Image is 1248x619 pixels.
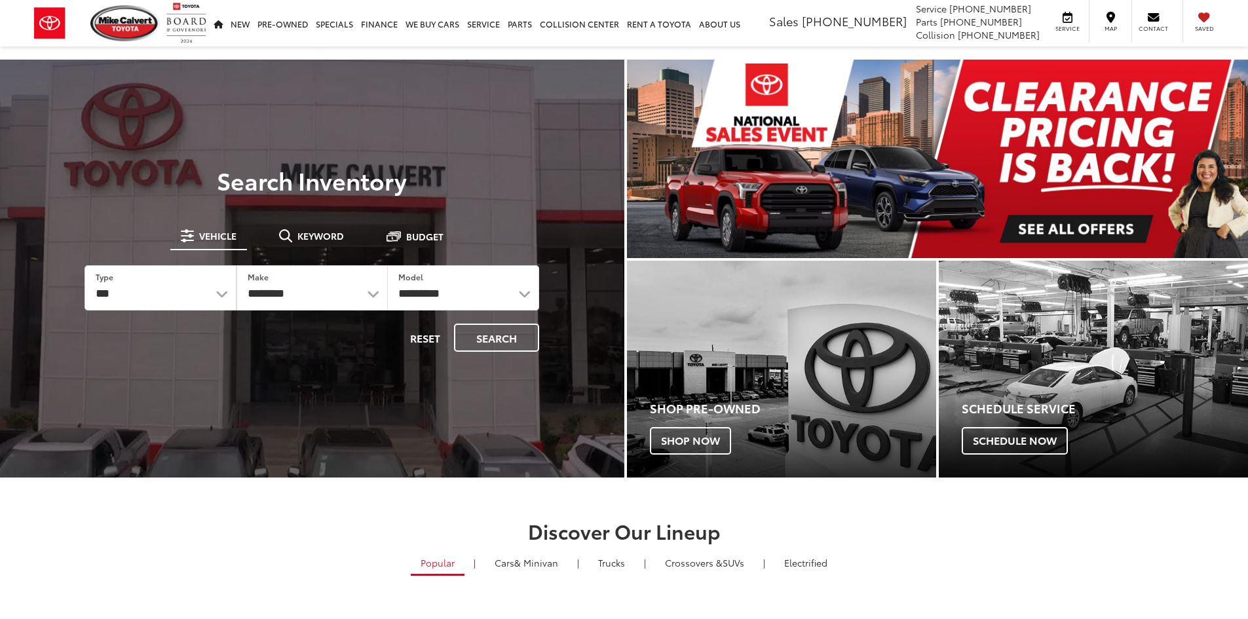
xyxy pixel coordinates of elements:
[641,556,649,569] li: |
[650,427,731,455] span: Shop Now
[297,231,344,240] span: Keyword
[962,402,1248,415] h4: Schedule Service
[411,552,464,576] a: Popular
[627,261,936,478] div: Toyota
[760,556,768,569] li: |
[470,556,479,569] li: |
[588,552,635,574] a: Trucks
[958,28,1040,41] span: [PHONE_NUMBER]
[949,2,1031,15] span: [PHONE_NUMBER]
[916,2,947,15] span: Service
[248,271,269,282] label: Make
[1096,24,1125,33] span: Map
[916,15,937,28] span: Parts
[574,556,582,569] li: |
[916,28,955,41] span: Collision
[90,5,160,41] img: Mike Calvert Toyota
[406,232,444,241] span: Budget
[162,520,1086,542] h2: Discover Our Lineup
[1190,24,1219,33] span: Saved
[454,324,539,352] button: Search
[939,261,1248,478] div: Toyota
[802,12,907,29] span: [PHONE_NUMBER]
[399,324,451,352] button: Reset
[398,271,423,282] label: Model
[627,261,936,478] a: Shop Pre-Owned Shop Now
[769,12,799,29] span: Sales
[55,167,569,193] h3: Search Inventory
[665,556,723,569] span: Crossovers &
[655,552,754,574] a: SUVs
[514,556,558,569] span: & Minivan
[96,271,113,282] label: Type
[939,261,1248,478] a: Schedule Service Schedule Now
[1053,24,1082,33] span: Service
[1139,24,1168,33] span: Contact
[485,552,568,574] a: Cars
[774,552,837,574] a: Electrified
[940,15,1022,28] span: [PHONE_NUMBER]
[199,231,236,240] span: Vehicle
[962,427,1068,455] span: Schedule Now
[650,402,936,415] h4: Shop Pre-Owned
